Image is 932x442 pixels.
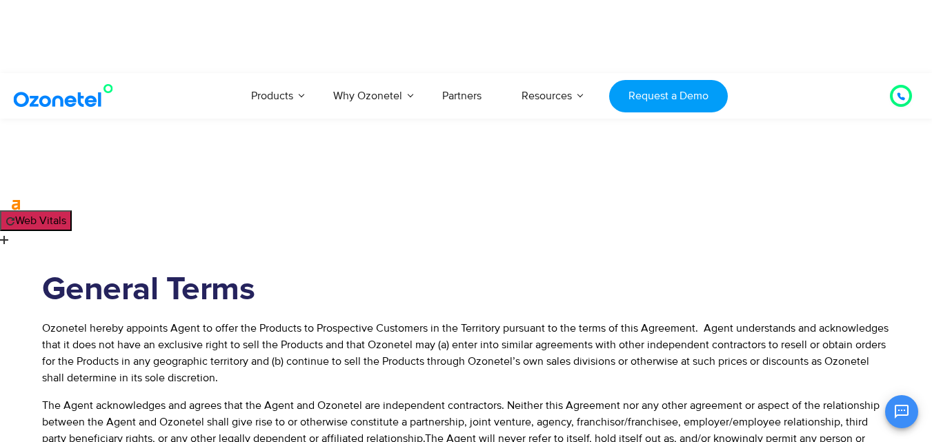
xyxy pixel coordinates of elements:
[15,214,66,228] span: Web Vitals
[502,73,592,119] a: Resources
[42,321,889,385] span: Ozonetel hereby appoints Agent to offer the Products to Prospective Customers in the Territory pu...
[231,73,313,119] a: Products
[422,73,502,119] a: Partners
[609,80,727,112] a: Request a Demo
[313,73,422,119] a: Why Ozonetel
[42,273,255,306] b: General Terms
[885,395,918,428] button: Open chat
